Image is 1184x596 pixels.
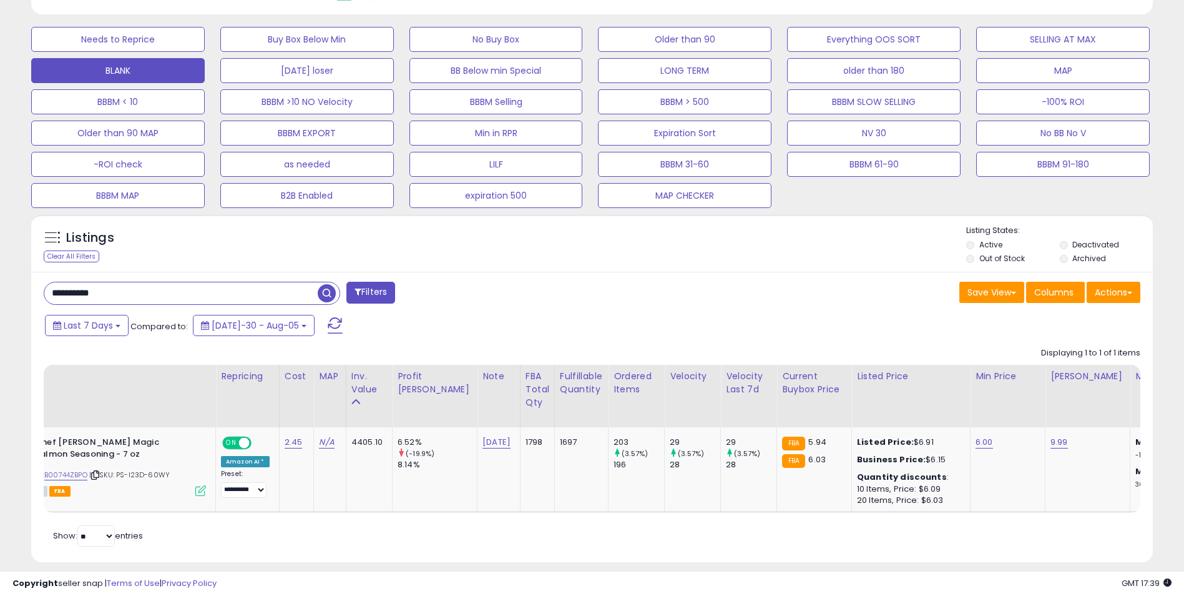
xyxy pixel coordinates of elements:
small: (3.57%) [734,449,760,459]
a: 9.99 [1050,436,1068,449]
span: Columns [1034,286,1074,299]
div: 8.14% [398,459,477,470]
div: 10 Items, Price: $6.09 [857,484,961,495]
button: -ROI check [31,152,205,177]
div: FBA Total Qty [526,370,549,409]
div: $6.15 [857,454,961,465]
div: Title [16,370,210,383]
small: FBA [782,437,805,450]
button: [DATE]-30 - Aug-05 [193,315,315,336]
div: Cost [285,370,309,383]
button: -100% ROI [976,89,1150,114]
button: Older than 90 [598,27,771,52]
button: LILF [409,152,583,177]
small: (3.57%) [678,449,704,459]
button: BBBM EXPORT [220,121,394,146]
div: Inv. value [351,370,387,396]
a: N/A [319,436,334,449]
button: BBBM 31-60 [598,152,771,177]
div: 6.52% [398,437,477,448]
label: Active [979,239,1002,250]
button: Save View [959,282,1024,303]
button: MAP [976,58,1150,83]
p: Listing States: [966,225,1153,237]
span: 6.03 [808,454,826,465]
button: No Buy Box [409,27,583,52]
button: Needs to Reprice [31,27,205,52]
div: Repricing [221,370,274,383]
button: [DATE] loser [220,58,394,83]
b: Max: [1135,465,1157,477]
b: Min: [1135,436,1154,448]
small: (3.57%) [622,449,648,459]
span: [DATE]-30 - Aug-05 [212,319,299,332]
span: Last 7 Days [64,319,113,332]
div: 29 [726,437,776,448]
button: No BB No V [976,121,1150,146]
div: 4405.10 [351,437,383,448]
div: 203 [614,437,664,448]
a: [DATE] [482,436,511,449]
label: Out of Stock [979,253,1025,264]
button: older than 180 [787,58,961,83]
button: BBBM MAP [31,183,205,208]
a: Terms of Use [107,577,160,589]
button: BBBM > 500 [598,89,771,114]
button: MAP CHECKER [598,183,771,208]
a: 6.00 [976,436,993,449]
div: Current Buybox Price [782,370,846,396]
div: $6.91 [857,437,961,448]
small: (-19.9%) [406,449,434,459]
button: BB Below min Special [409,58,583,83]
div: 1697 [560,437,599,448]
strong: Copyright [12,577,58,589]
b: Listed Price: [857,436,914,448]
button: BBBM >10 NO Velocity [220,89,394,114]
span: ON [223,438,239,449]
button: expiration 500 [409,183,583,208]
div: 196 [614,459,664,470]
div: [PERSON_NAME] [1050,370,1125,383]
div: Ordered Items [614,370,659,396]
button: BBBM SLOW SELLING [787,89,961,114]
div: 20 Items, Price: $6.03 [857,495,961,506]
a: Privacy Policy [162,577,217,589]
div: Displaying 1 to 1 of 1 items [1041,347,1140,359]
span: | SKU: PS-I23D-60WY [89,470,170,480]
a: B00744ZBPO [44,470,87,480]
label: Archived [1072,253,1106,264]
b: Quantity discounts [857,471,947,483]
div: : [857,472,961,483]
div: Profit [PERSON_NAME] [398,370,472,396]
span: Compared to: [130,320,188,332]
b: Business Price: [857,454,926,465]
div: Min Price [976,370,1040,383]
button: Older than 90 MAP [31,121,205,146]
button: Buy Box Below Min [220,27,394,52]
div: 29 [670,437,720,448]
div: Fulfillable Quantity [560,370,603,396]
b: Chef [PERSON_NAME] Magic Salmon Seasoning - 7 oz [35,437,187,463]
div: Velocity Last 7d [726,370,771,396]
small: FBA [782,454,805,468]
button: BBBM 61-90 [787,152,961,177]
span: OFF [250,438,270,449]
div: Amazon AI * [221,456,270,467]
div: ASIN: [19,437,206,495]
button: SELLING AT MAX [976,27,1150,52]
button: BBBM 91-180 [976,152,1150,177]
button: Expiration Sort [598,121,771,146]
button: BLANK [31,58,205,83]
div: seller snap | | [12,578,217,590]
button: Columns [1026,282,1085,303]
div: Clear All Filters [44,251,99,262]
button: Last 7 Days [45,315,129,336]
button: B2B Enabled [220,183,394,208]
button: NV 30 [787,121,961,146]
div: Note [482,370,515,383]
div: Preset: [221,470,270,498]
button: Min in RPR [409,121,583,146]
button: BBBM Selling [409,89,583,114]
button: LONG TERM [598,58,771,83]
button: Filters [346,282,395,304]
